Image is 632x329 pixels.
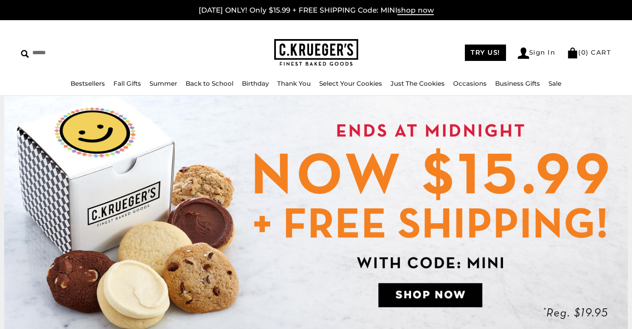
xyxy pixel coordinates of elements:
[199,6,434,15] a: [DATE] ONLY! Only $15.99 + FREE SHIPPING Code: MINIshop now
[21,50,29,58] img: Search
[397,6,434,15] span: shop now
[186,79,233,87] a: Back to School
[567,47,578,58] img: Bag
[21,46,161,59] input: Search
[319,79,382,87] a: Select Your Cookies
[391,79,445,87] a: Just The Cookies
[71,79,105,87] a: Bestsellers
[567,48,611,56] a: (0) CART
[581,48,586,56] span: 0
[274,39,358,66] img: C.KRUEGER'S
[548,79,561,87] a: Sale
[518,47,529,59] img: Account
[495,79,540,87] a: Business Gifts
[242,79,269,87] a: Birthday
[453,79,487,87] a: Occasions
[277,79,311,87] a: Thank You
[113,79,141,87] a: Fall Gifts
[149,79,177,87] a: Summer
[465,45,506,61] a: TRY US!
[518,47,556,59] a: Sign In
